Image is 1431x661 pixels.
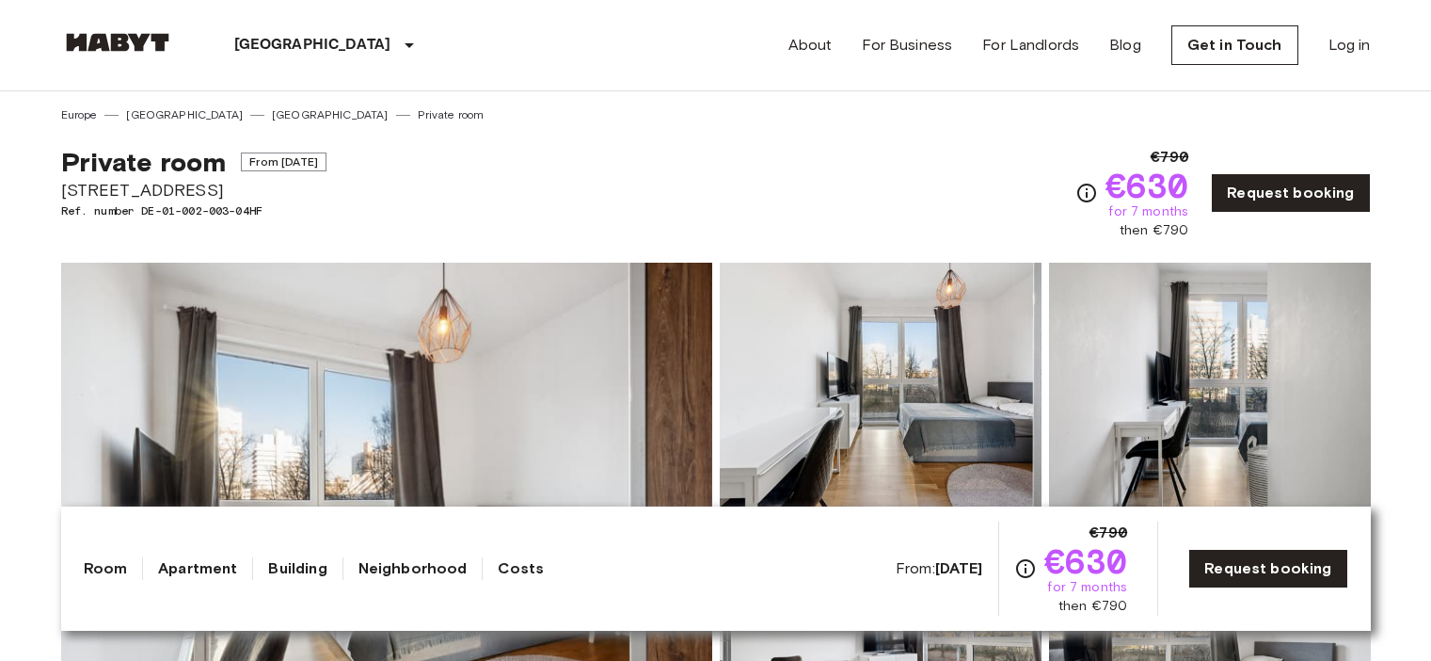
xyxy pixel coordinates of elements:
[241,153,326,171] span: From [DATE]
[418,106,485,123] a: Private room
[1211,173,1370,213] a: Request booking
[61,33,174,52] img: Habyt
[1049,263,1371,509] img: Picture of unit DE-01-002-003-04HF
[1109,34,1141,56] a: Blog
[1108,202,1188,221] span: for 7 months
[982,34,1079,56] a: For Landlords
[126,106,243,123] a: [GEOGRAPHIC_DATA]
[61,202,326,219] span: Ref. number DE-01-002-003-04HF
[1058,597,1127,616] span: then €790
[1171,25,1298,65] a: Get in Touch
[720,263,1041,509] img: Picture of unit DE-01-002-003-04HF
[84,557,128,580] a: Room
[1105,169,1189,202] span: €630
[358,557,468,580] a: Neighborhood
[61,106,98,123] a: Europe
[1089,522,1128,544] span: €790
[498,557,544,580] a: Costs
[1328,34,1371,56] a: Log in
[272,106,389,123] a: [GEOGRAPHIC_DATA]
[1120,221,1188,240] span: then €790
[1075,182,1098,204] svg: Check cost overview for full price breakdown. Please note that discounts apply to new joiners onl...
[1047,578,1127,597] span: for 7 months
[1044,544,1128,578] span: €630
[1188,549,1347,588] a: Request booking
[1014,557,1037,580] svg: Check cost overview for full price breakdown. Please note that discounts apply to new joiners onl...
[1151,146,1189,169] span: €790
[61,178,326,202] span: [STREET_ADDRESS]
[234,34,391,56] p: [GEOGRAPHIC_DATA]
[935,559,983,577] b: [DATE]
[862,34,952,56] a: For Business
[158,557,237,580] a: Apartment
[268,557,326,580] a: Building
[896,558,983,579] span: From:
[61,146,227,178] span: Private room
[788,34,833,56] a: About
